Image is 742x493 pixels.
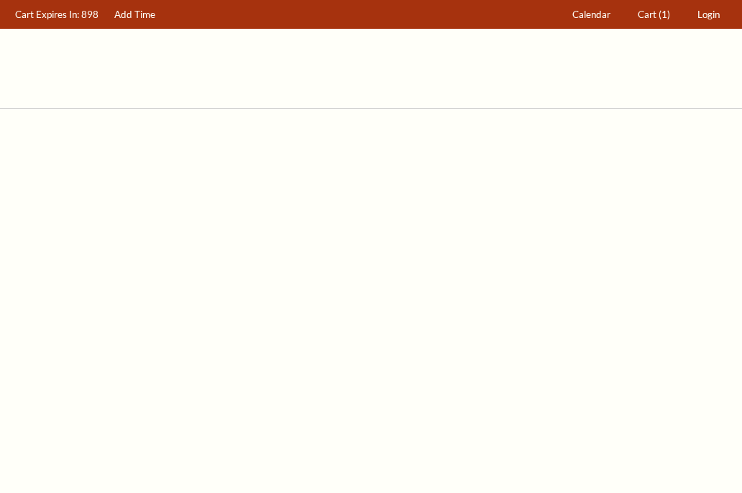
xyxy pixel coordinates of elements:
span: Login [697,9,720,20]
span: 898 [81,9,99,20]
span: Cart [638,9,656,20]
span: Cart Expires In: [15,9,79,20]
a: Login [691,1,727,29]
a: Calendar [566,1,618,29]
a: Cart (1) [631,1,677,29]
a: Add Time [108,1,162,29]
span: (1) [659,9,670,20]
span: Calendar [572,9,610,20]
